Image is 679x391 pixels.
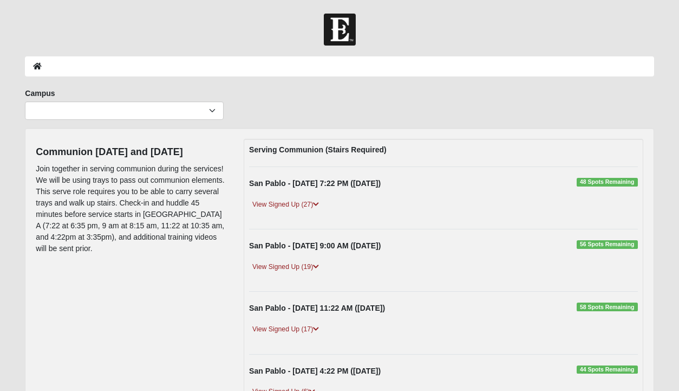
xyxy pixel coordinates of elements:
[249,367,381,375] strong: San Pablo - [DATE] 4:22 PM ([DATE])
[577,240,638,249] span: 56 Spots Remaining
[249,261,322,273] a: View Signed Up (19)
[577,178,638,187] span: 48 Spots Remaining
[249,199,322,210] a: View Signed Up (27)
[249,145,387,154] strong: Serving Communion (Stairs Required)
[324,14,356,46] img: Church of Eleven22 Logo
[577,303,638,311] span: 58 Spots Remaining
[249,179,381,188] strong: San Pablo - [DATE] 7:22 PM ([DATE])
[25,88,55,99] label: Campus
[249,241,381,250] strong: San Pablo - [DATE] 9:00 AM ([DATE])
[36,146,227,158] h4: Communion [DATE] and [DATE]
[577,366,638,374] span: 44 Spots Remaining
[249,304,385,312] strong: San Pablo - [DATE] 11:22 AM ([DATE])
[36,163,227,254] p: Join together in serving communion during the services! We will be using trays to pass out commun...
[249,324,322,335] a: View Signed Up (17)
